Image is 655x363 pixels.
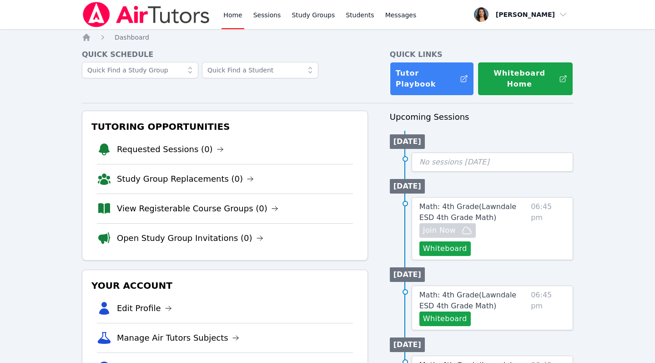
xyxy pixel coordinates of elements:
[115,34,149,41] span: Dashboard
[390,179,425,194] li: [DATE]
[531,201,565,256] span: 06:45 pm
[90,118,360,135] h3: Tutoring Opportunities
[419,290,527,312] a: Math: 4th Grade(Lawndale ESD 4th Grade Math)
[117,173,254,185] a: Study Group Replacements (0)
[390,267,425,282] li: [DATE]
[419,241,471,256] button: Whiteboard
[419,312,471,326] button: Whiteboard
[117,202,278,215] a: View Registerable Course Groups (0)
[531,290,565,326] span: 06:45 pm
[385,10,417,20] span: Messages
[117,332,239,344] a: Manage Air Tutors Subjects
[390,134,425,149] li: [DATE]
[82,33,573,42] nav: Breadcrumb
[390,49,573,60] h4: Quick Links
[419,291,516,310] span: Math: 4th Grade ( Lawndale ESD 4th Grade Math )
[82,2,211,27] img: Air Tutors
[117,302,172,315] a: Edit Profile
[419,201,527,223] a: Math: 4th Grade(Lawndale ESD 4th Grade Math)
[117,232,263,245] a: Open Study Group Invitations (0)
[202,62,318,78] input: Quick Find a Student
[419,223,476,238] button: Join Now
[82,49,368,60] h4: Quick Schedule
[478,62,573,96] button: Whiteboard Home
[419,202,516,222] span: Math: 4th Grade ( Lawndale ESD 4th Grade Math )
[115,33,149,42] a: Dashboard
[390,62,474,96] a: Tutor Playbook
[423,225,456,236] span: Join Now
[117,143,224,156] a: Requested Sessions (0)
[82,62,198,78] input: Quick Find a Study Group
[419,158,489,166] span: No sessions [DATE]
[90,277,360,294] h3: Your Account
[390,337,425,352] li: [DATE]
[390,111,573,123] h3: Upcoming Sessions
